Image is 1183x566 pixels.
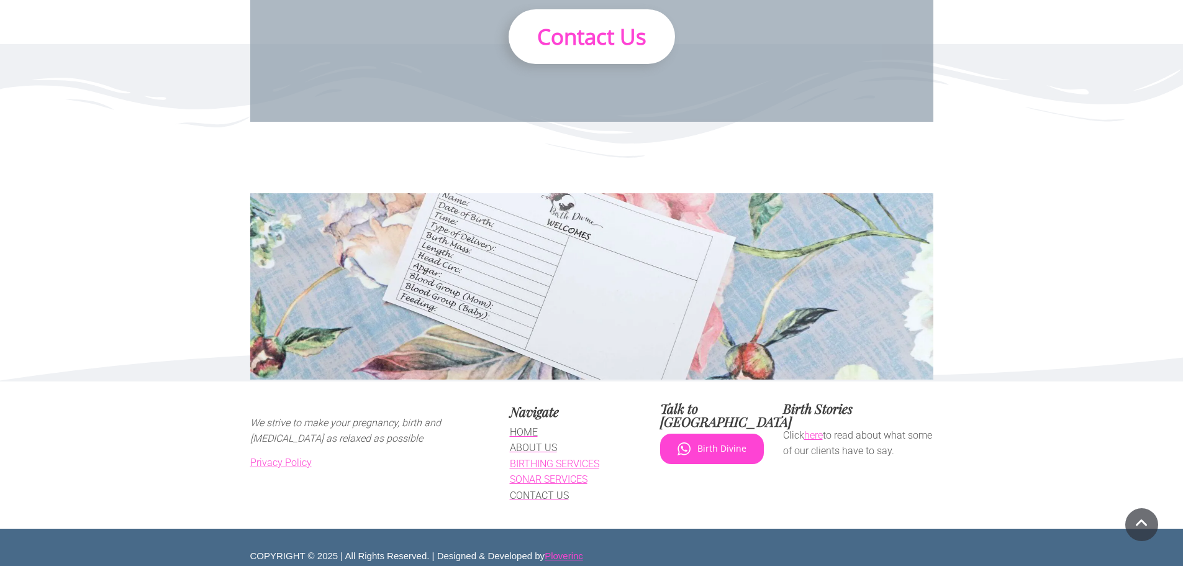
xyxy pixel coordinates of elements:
[1125,508,1158,541] a: Scroll To Top
[537,22,646,51] span: Contact Us
[783,429,932,457] span: Click to read about what some of our clients have to say.
[660,399,792,430] span: Talk to [GEOGRAPHIC_DATA]
[545,550,583,561] a: Ploverinc
[510,403,559,420] span: Navigate
[783,399,853,417] span: Birth Stories
[510,473,587,485] a: SONAR SERVICES
[804,429,823,441] a: here
[250,417,441,445] span: We strive to make your pregnancy, birth and [MEDICAL_DATA] as relaxed as possible
[250,550,583,561] span: COPYRIGHT © 2025 | All Rights Reserved. | Designed & Developed by
[697,444,746,454] span: Birth Divine
[510,426,538,438] a: HOME
[660,434,764,464] a: Birth Divine
[510,442,557,454] a: ABOUT US
[509,9,675,64] a: Contact Us
[510,458,599,470] a: BIRTHING SERVICES
[510,490,569,501] a: CONTACT US
[250,457,312,468] a: Privacy Policy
